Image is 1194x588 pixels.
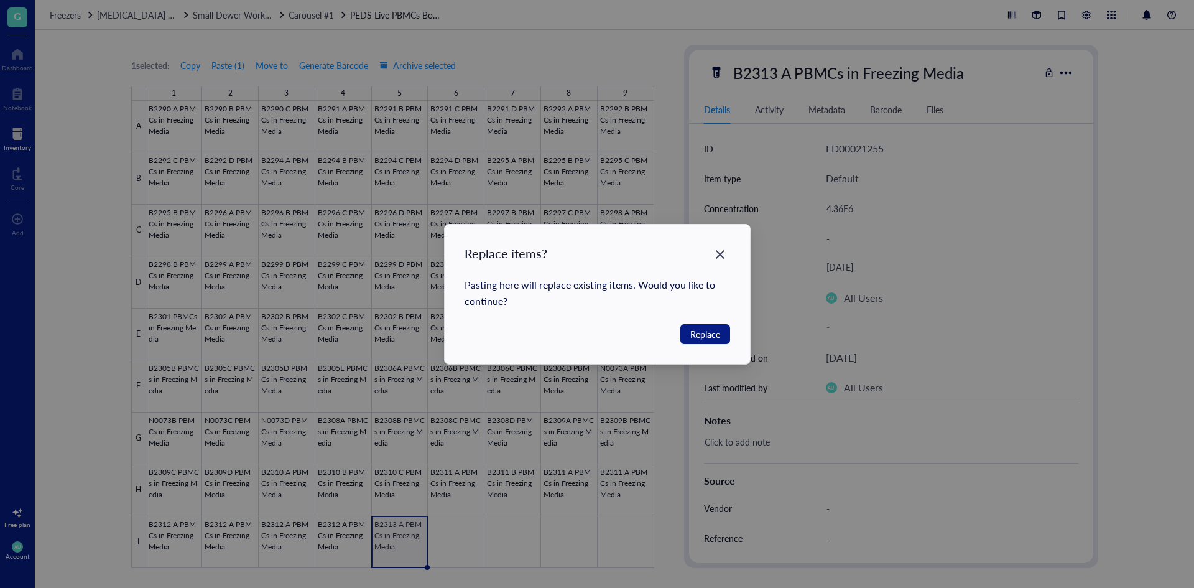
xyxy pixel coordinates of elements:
span: Close [710,247,729,262]
button: Replace [680,324,729,344]
div: Pasting here will replace existing items. Would you like to continue? [465,277,730,309]
button: Close [710,245,729,264]
span: Replace [690,327,720,341]
div: Replace items? [465,245,730,262]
